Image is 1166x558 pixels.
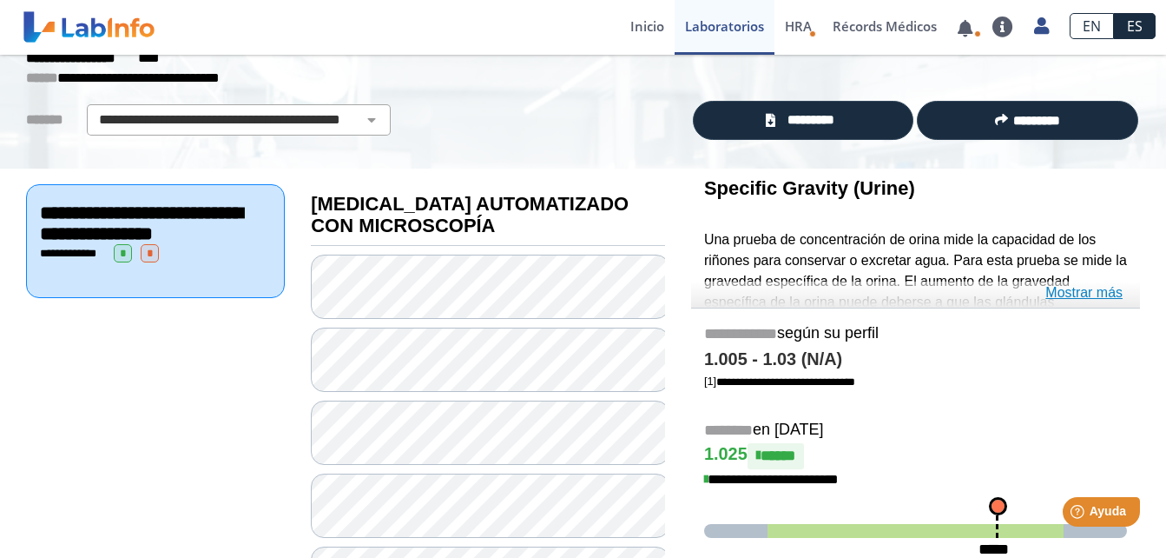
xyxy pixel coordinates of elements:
[1011,490,1147,539] iframe: Help widget launcher
[1070,13,1114,39] a: EN
[1045,282,1123,303] a: Mostrar más
[311,193,629,236] b: [MEDICAL_DATA] AUTOMATIZADO CON MICROSCOPÍA
[753,421,824,438] font: en [DATE]
[704,349,1127,370] h4: 1.005 - 1.03 (N/A)
[704,229,1127,500] p: Una prueba de concentración de orina mide la capacidad de los riñones para conservar o excretar a...
[704,375,855,388] font: [1]
[785,17,812,35] span: HRA
[1114,13,1156,39] a: ES
[704,177,915,199] b: Specific Gravity (Urine)
[704,324,1127,344] h5: según su perfil
[704,444,748,463] font: 1.025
